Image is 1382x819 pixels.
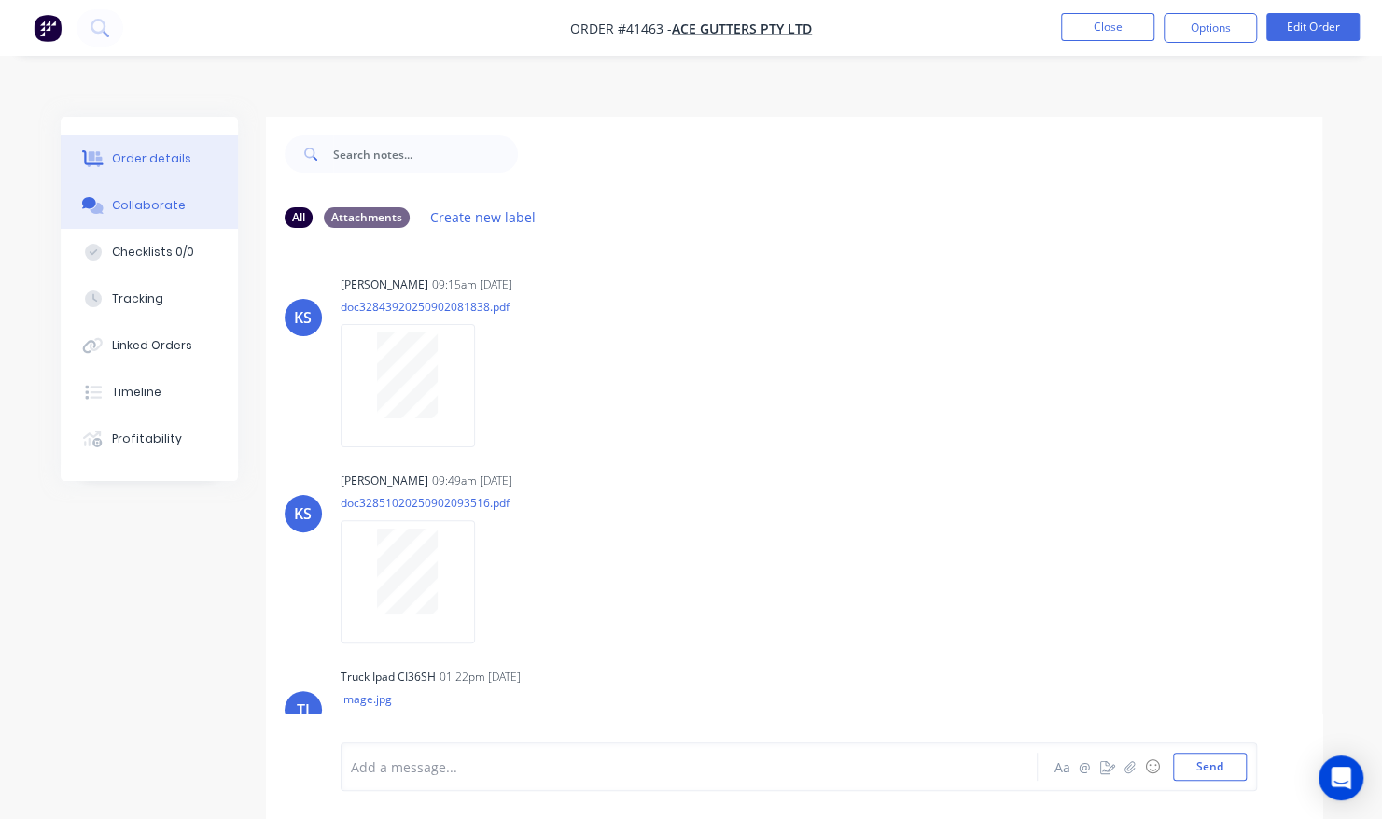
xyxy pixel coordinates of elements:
[570,20,672,37] span: Order #41463 -
[324,207,410,228] div: Attachments
[112,337,192,354] div: Linked Orders
[61,135,238,182] button: Order details
[432,473,512,489] div: 09:49am [DATE]
[112,150,191,167] div: Order details
[1052,755,1074,778] button: Aa
[1074,755,1096,778] button: @
[432,276,512,293] div: 09:15am [DATE]
[333,135,518,173] input: Search notes...
[294,306,312,329] div: KS
[440,669,521,685] div: 01:22pm [DATE]
[112,290,163,307] div: Tracking
[341,473,428,489] div: [PERSON_NAME]
[285,207,313,228] div: All
[61,275,238,322] button: Tracking
[61,369,238,416] button: Timeline
[341,669,436,685] div: Truck Ipad CI36SH
[112,431,182,447] div: Profitability
[61,416,238,462] button: Profitability
[1266,13,1360,41] button: Edit Order
[672,20,812,37] a: Ace Gutters Pty Ltd
[61,182,238,229] button: Collaborate
[1164,13,1257,43] button: Options
[1173,753,1247,781] button: Send
[1061,13,1154,41] button: Close
[61,322,238,369] button: Linked Orders
[34,14,62,42] img: Factory
[61,229,238,275] button: Checklists 0/0
[341,691,494,707] p: image.jpg
[1141,755,1164,778] button: ☺
[112,384,161,401] div: Timeline
[112,197,186,214] div: Collaborate
[294,502,312,525] div: KS
[297,699,310,721] div: TI
[341,299,510,315] p: doc32843920250902081838.pdf
[112,244,194,261] div: Checklists 0/0
[341,495,510,511] p: doc32851020250902093516.pdf
[421,205,546,230] button: Create new label
[341,276,428,293] div: [PERSON_NAME]
[1319,755,1363,800] div: Open Intercom Messenger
